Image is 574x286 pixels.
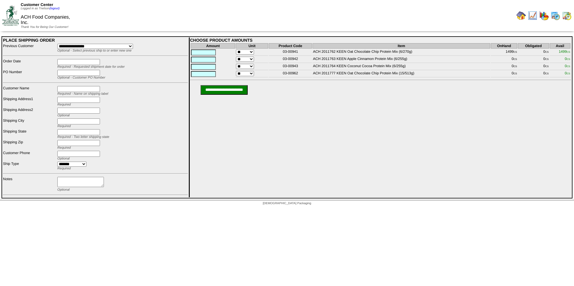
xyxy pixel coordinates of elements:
[313,49,490,56] td: ACH 2011762 KEEN Oat Chocolate Chip Protein Mix (6/270g)
[263,202,311,205] span: [DEMOGRAPHIC_DATA] Packaging
[313,71,490,77] td: ACH 2011777 KEEN Oat Chocolate Chip Protein Mix (15/513g)
[3,38,188,43] div: PLACE SHIPPING ORDER
[567,72,570,75] span: CS
[313,56,490,63] td: ACH 2011763 KEEN Apple Cinnamon Protein Mix (6/255g)
[269,64,312,70] td: 03-00943
[545,72,548,75] span: CS
[269,43,312,49] th: Product Code
[269,71,312,77] td: 03-00962
[559,49,570,54] span: 1499
[3,70,56,80] td: PO Number
[3,86,56,96] td: Customer Name
[57,124,71,128] span: Required
[3,140,56,150] td: Shipping Zip
[518,49,549,56] td: 0
[236,43,268,49] th: Unit
[191,43,235,49] th: Amount
[491,49,517,56] td: 1499
[528,11,537,20] img: line_graph.gif
[21,15,70,25] span: ACH Food Companies, Inc.
[57,76,105,79] span: Optional - Customer PO Number
[2,5,19,25] img: ZoRoCo_Logo(Green%26Foil)%20jpg.webp
[313,64,490,70] td: ACH 2011764 KEEN Coconut Cocoa Protein Mix (6/255g)
[3,59,56,69] td: Order Date
[518,43,549,49] th: Obligated
[3,161,56,171] td: Ship Type
[3,107,56,118] td: Shipping Address2
[491,64,517,70] td: 0
[518,64,549,70] td: 0
[545,65,548,68] span: CS
[21,25,68,29] span: Thank You for Being Our Customer!
[269,49,312,56] td: 03-00941
[491,71,517,77] td: 0
[21,7,60,10] span: Logged in as Tnelson
[550,43,570,49] th: Avail
[3,118,56,128] td: Shipping City
[3,97,56,107] td: Shipping Address1
[491,56,517,63] td: 0
[3,150,56,161] td: Customer Phone
[518,56,549,63] td: 0
[57,146,71,150] span: Required
[565,64,570,68] span: 0
[518,71,549,77] td: 0
[57,188,70,192] span: Optional
[313,43,490,49] th: Item
[57,49,131,52] span: Optional - Select previous ship to or enter new one
[514,51,517,53] span: CS
[539,11,549,20] img: graph.gif
[567,65,570,68] span: CS
[565,71,570,75] span: 0
[57,65,125,69] span: Required - Requested shipment date for order
[551,11,560,20] img: calendarprod.gif
[57,157,70,160] span: Optional
[514,72,517,75] span: CS
[21,2,53,7] span: Customer Center
[57,114,70,117] span: Optional
[50,7,60,10] a: (logout)
[3,43,56,53] td: Previous Customer
[565,57,570,61] span: 0
[514,58,517,61] span: CS
[57,103,71,106] span: Required
[514,65,517,68] span: CS
[3,129,56,139] td: Shipping State
[57,167,71,170] span: Required
[516,11,526,20] img: home.gif
[562,11,572,20] img: calendarinout.gif
[3,177,56,192] td: Notes
[269,56,312,63] td: 03-00942
[567,58,570,61] span: CS
[57,92,108,96] span: Required - Name on shipping label
[491,43,517,49] th: OnHand
[545,51,548,53] span: CS
[190,38,571,43] div: CHOOSE PRODUCT AMOUNTS
[567,51,570,53] span: CS
[545,58,548,61] span: CS
[57,135,109,139] span: Required - Two letter shipping state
